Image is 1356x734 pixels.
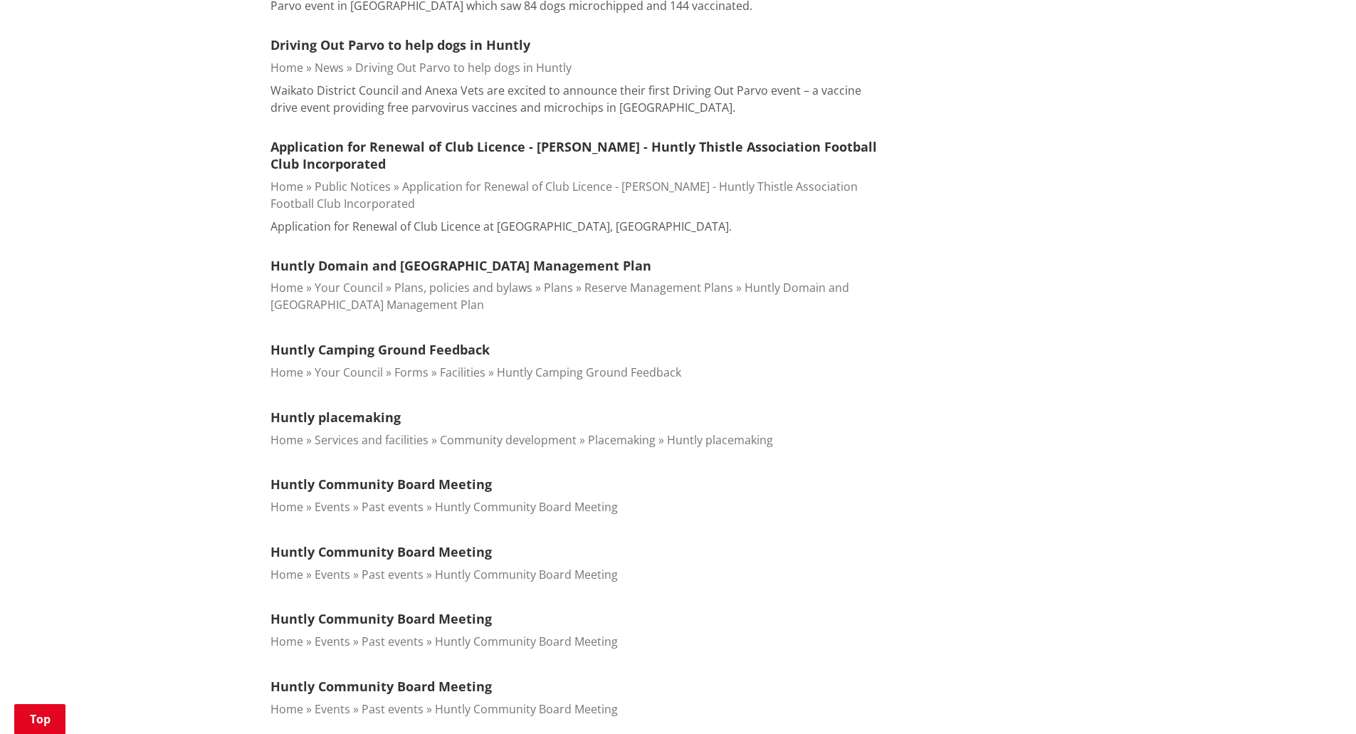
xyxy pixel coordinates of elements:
a: Home [270,179,303,194]
a: Reserve Management Plans [584,280,733,295]
a: Public Notices [315,179,391,194]
a: Huntly Community Board Meeting [270,678,492,695]
a: Driving Out Parvo to help dogs in Huntly [270,36,530,53]
a: Home [270,280,303,295]
a: Home [270,634,303,649]
a: Home [270,701,303,717]
a: Huntly Community Board Meeting [270,543,492,560]
p: Waikato District Council and Anexa Vets are excited to announce their first Driving Out Parvo eve... [270,82,877,116]
a: Application for Renewal of Club Licence - [PERSON_NAME] - Huntly Thistle Association Football Clu... [270,138,877,173]
a: Plans, policies and bylaws [394,280,532,295]
a: Past events [362,701,424,717]
a: Past events [362,567,424,582]
p: Application for Renewal of Club Licence at [GEOGRAPHIC_DATA], [GEOGRAPHIC_DATA]. [270,218,732,235]
a: Driving Out Parvo to help dogs in Huntly [355,60,572,75]
a: Huntly Domain and [GEOGRAPHIC_DATA] Management Plan [270,280,849,313]
a: Events [315,701,350,717]
a: Huntly placemaking [667,432,773,448]
a: Top [14,704,65,734]
a: Huntly Camping Ground Feedback [270,341,490,358]
a: Huntly Community Board Meeting [435,567,618,582]
a: Huntly Community Board Meeting [270,610,492,627]
a: Huntly Community Board Meeting [435,499,618,515]
a: Events [315,634,350,649]
a: Past events [362,499,424,515]
a: Services and facilities [315,432,429,448]
a: Huntly placemaking [270,409,401,426]
a: Huntly Community Board Meeting [270,476,492,493]
a: Home [270,432,303,448]
a: Your Council [315,280,383,295]
a: Your Council [315,365,383,380]
a: Home [270,567,303,582]
a: Home [270,365,303,380]
a: News [315,60,344,75]
a: Home [270,60,303,75]
a: Plans [544,280,573,295]
a: Huntly Community Board Meeting [435,634,618,649]
a: Huntly Community Board Meeting [435,701,618,717]
a: Huntly Domain and [GEOGRAPHIC_DATA] Management Plan [270,257,651,274]
a: Events [315,567,350,582]
a: Events [315,499,350,515]
a: Huntly Camping Ground Feedback [497,365,681,380]
a: Facilities [440,365,485,380]
a: Placemaking [588,432,656,448]
a: Community development [440,432,577,448]
a: Home [270,499,303,515]
a: Forms [394,365,429,380]
a: Past events [362,634,424,649]
iframe: Messenger Launcher [1291,674,1342,725]
a: Application for Renewal of Club Licence - [PERSON_NAME] - Huntly Thistle Association Football Clu... [270,179,858,211]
